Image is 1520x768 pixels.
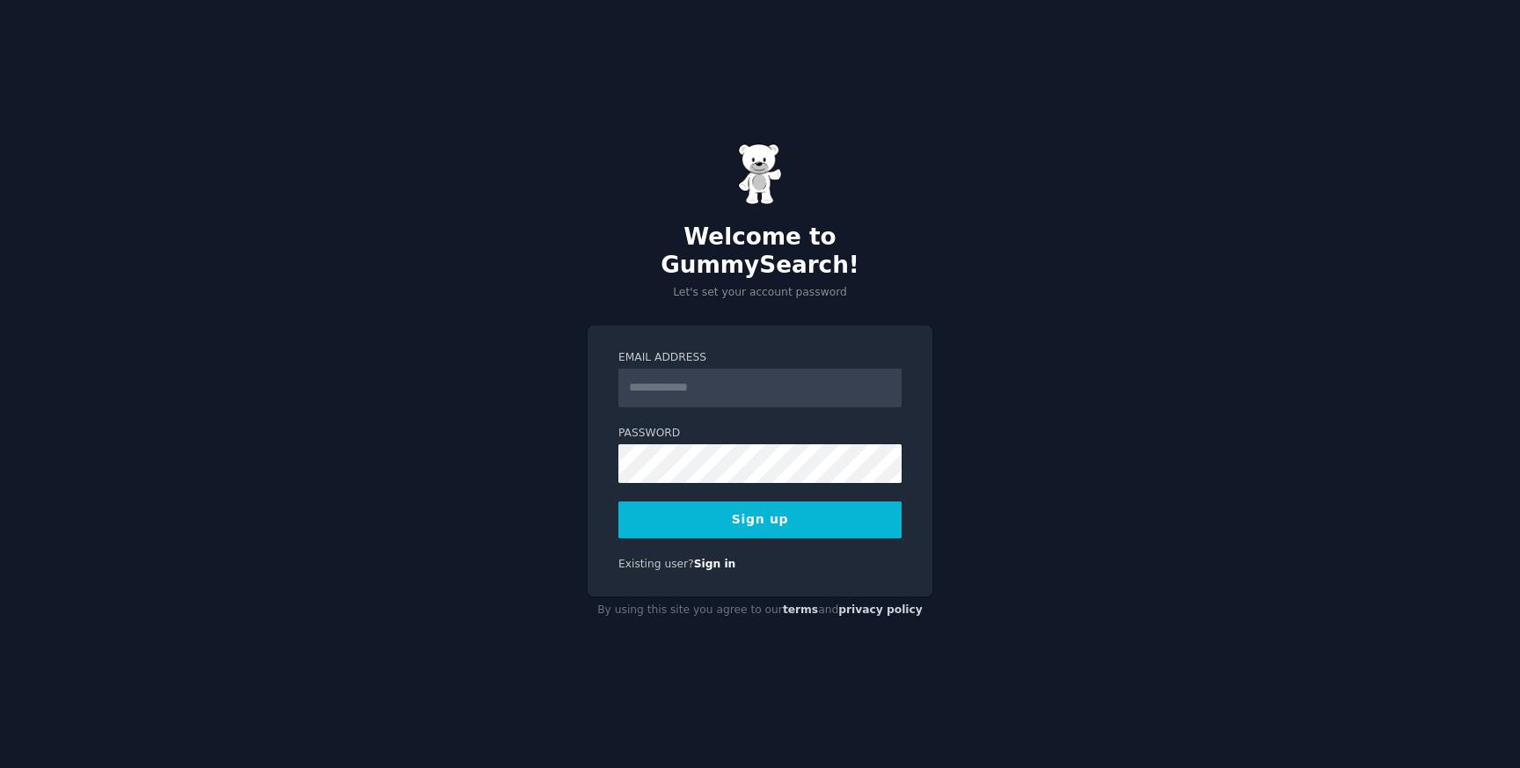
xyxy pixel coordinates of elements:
[588,285,932,301] p: Let's set your account password
[618,501,902,538] button: Sign up
[838,603,923,616] a: privacy policy
[588,596,932,625] div: By using this site you agree to our and
[694,558,736,570] a: Sign in
[588,223,932,279] h2: Welcome to GummySearch!
[618,350,902,366] label: Email Address
[618,426,902,442] label: Password
[618,558,694,570] span: Existing user?
[783,603,818,616] a: terms
[738,143,782,205] img: Gummy Bear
